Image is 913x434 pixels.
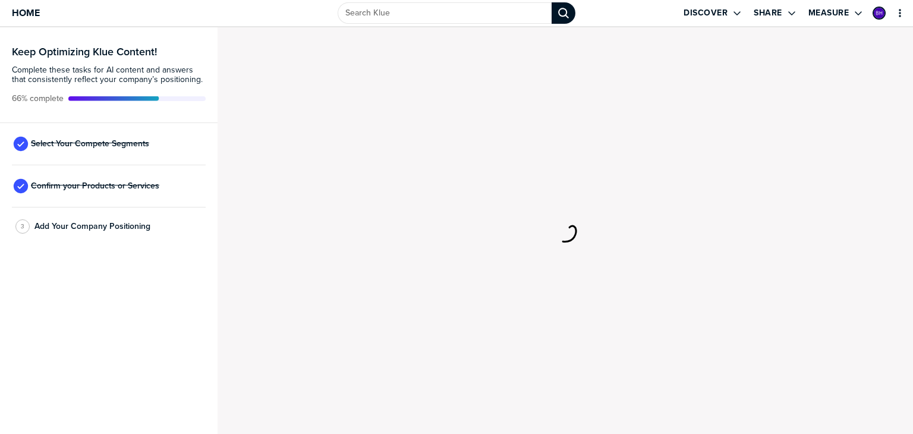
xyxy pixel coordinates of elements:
[12,94,64,103] span: Active
[31,181,159,191] span: Confirm your Products or Services
[871,5,887,21] a: Edit Profile
[338,2,552,24] input: Search Klue
[552,2,575,24] div: Search Klue
[34,222,150,231] span: Add Your Company Positioning
[873,7,886,20] div: Bärbel Heuser-Roth
[21,222,24,231] span: 3
[684,8,728,18] label: Discover
[31,139,149,149] span: Select Your Compete Segments
[12,8,40,18] span: Home
[874,8,884,18] img: a51347866a581f477dbe3310bf04b439-sml.png
[808,8,849,18] label: Measure
[12,65,206,84] span: Complete these tasks for AI content and answers that consistently reflect your company’s position...
[12,46,206,57] h3: Keep Optimizing Klue Content!
[754,8,782,18] label: Share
